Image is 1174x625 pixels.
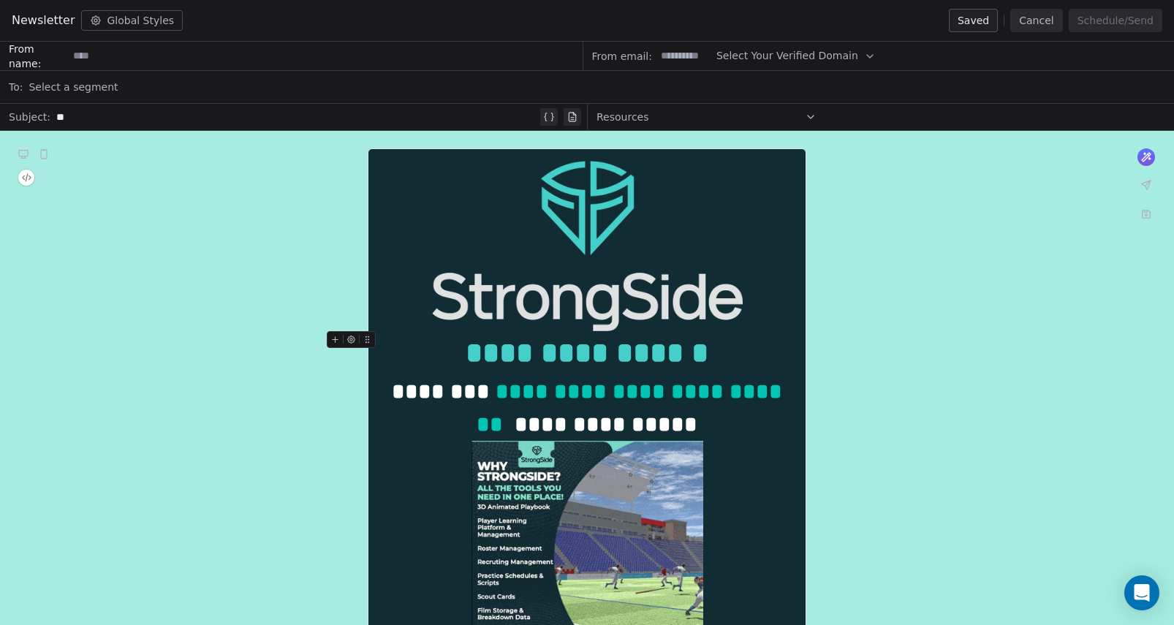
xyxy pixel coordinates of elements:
[716,48,858,64] span: Select Your Verified Domain
[9,80,23,94] span: To:
[9,110,50,129] span: Subject:
[1069,9,1162,32] button: Schedule/Send
[29,80,118,94] span: Select a segment
[1010,9,1062,32] button: Cancel
[949,9,998,32] button: Saved
[12,12,75,29] span: Newsletter
[9,42,67,71] span: From name:
[1124,575,1159,610] div: Open Intercom Messenger
[81,10,183,31] button: Global Styles
[592,49,652,64] span: From email:
[597,110,649,124] span: Resources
